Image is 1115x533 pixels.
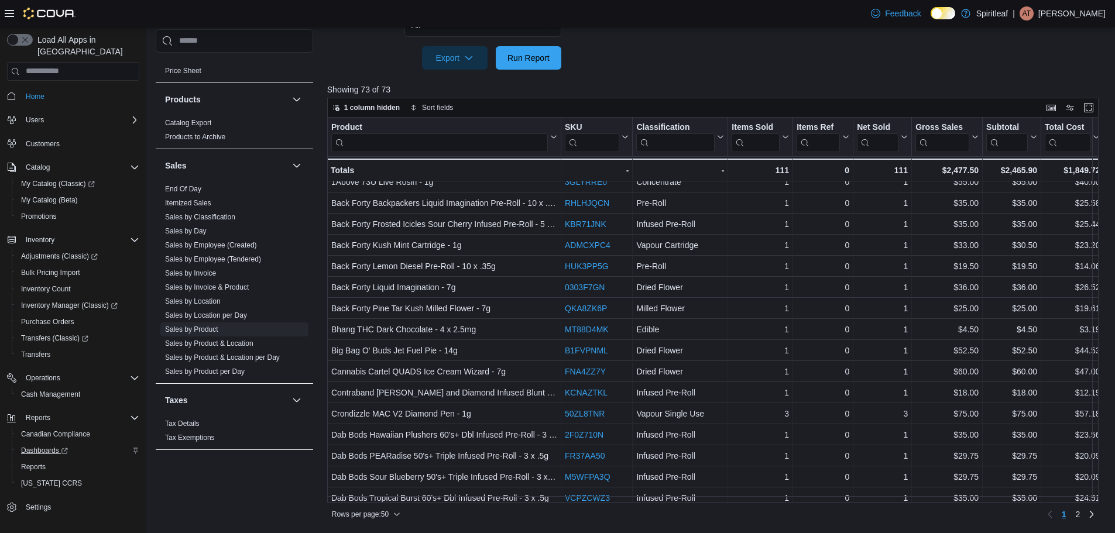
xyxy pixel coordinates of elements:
button: Sales [290,159,304,173]
span: Feedback [885,8,921,19]
div: $4.50 [986,322,1037,336]
div: 1 [857,322,908,336]
a: Inventory Manager (Classic) [12,297,144,314]
a: Tax Exemptions [165,434,215,442]
div: Items Ref [797,122,840,152]
span: [US_STATE] CCRS [21,479,82,488]
a: Catalog Export [165,119,211,127]
div: $55.00 [986,175,1037,189]
button: Users [21,113,49,127]
span: Products to Archive [165,132,225,142]
button: Export [422,46,488,70]
span: Inventory [26,235,54,245]
button: Display options [1063,101,1077,115]
div: 1 [857,196,908,210]
span: Itemized Sales [165,198,211,208]
div: 111 [732,163,789,177]
div: $25.00 [915,301,979,315]
span: Purchase Orders [16,315,139,329]
div: 1 [857,175,908,189]
div: Dried Flower [636,343,724,357]
div: $35.00 [986,217,1037,231]
button: Rows per page:50 [327,507,405,521]
span: Sales by Employee (Created) [165,240,257,250]
div: Back Forty Liquid Imagination - 7g [331,280,557,294]
button: Items Sold [732,122,789,152]
button: Inventory [2,232,144,248]
span: End Of Day [165,184,201,194]
button: Transfers [12,346,144,363]
a: Sales by Invoice [165,269,216,277]
a: Adjustments (Classic) [16,249,102,263]
div: Big Bag O' Buds Jet Fuel Pie - 14g [331,343,557,357]
button: Reports [2,410,144,426]
div: $25.58 [1045,196,1100,210]
div: $3.19 [1045,322,1100,336]
div: Back Forty Kush Mint Cartridge - 1g [331,238,557,252]
a: Cash Management [16,387,85,401]
span: Sales by Product [165,325,218,334]
div: $36.00 [986,280,1037,294]
div: Pre-Roll [636,196,724,210]
a: 0303F7GN [565,283,605,292]
div: Infused Pre-Roll [636,217,724,231]
span: Home [21,89,139,104]
a: Itemized Sales [165,199,211,207]
button: Inventory Count [12,281,144,297]
span: 1 column hidden [344,103,400,112]
span: Dark Mode [931,19,931,20]
a: Transfers [16,348,55,362]
a: ADMCXPC4 [565,240,610,250]
span: Sales by Product & Location [165,339,253,348]
button: Product [331,122,557,152]
span: Sales by Product & Location per Day [165,353,280,362]
div: $35.00 [915,217,979,231]
div: $36.00 [915,280,979,294]
div: - [565,163,629,177]
h3: Products [165,94,201,105]
span: Adjustments (Classic) [21,252,98,261]
div: $52.50 [915,343,979,357]
a: Transfers (Classic) [12,330,144,346]
div: Subtotal [986,122,1028,133]
span: Transfers (Classic) [16,331,139,345]
div: 0 [797,280,849,294]
a: 2F0Z710N [565,430,603,439]
div: $40.00 [1045,175,1100,189]
button: Catalog [2,159,144,176]
div: 1 [857,238,908,252]
div: Product [331,122,548,133]
a: Dashboards [12,442,144,459]
div: Edible [636,322,724,336]
img: Cova [23,8,76,19]
div: 1 [857,301,908,315]
span: Reports [21,462,46,472]
span: Canadian Compliance [16,427,139,441]
span: Run Report [507,52,550,64]
button: Settings [2,498,144,515]
a: Purchase Orders [16,315,79,329]
div: $25.44 [1045,217,1100,231]
button: SKU [565,122,629,152]
a: Reports [16,460,50,474]
div: $19.61 [1045,301,1100,315]
a: Customers [21,137,64,151]
button: My Catalog (Beta) [12,192,144,208]
div: $60.00 [915,364,979,379]
div: 1 [732,259,789,273]
a: FNA4ZZ7Y [565,367,606,376]
button: Inventory [21,233,59,247]
a: FR37AA50 [565,451,605,460]
div: 1 [732,343,789,357]
a: Sales by Product & Location [165,339,253,348]
div: Net Sold [857,122,898,152]
a: Tax Details [165,419,200,428]
div: Total Cost [1045,122,1090,152]
span: Inventory Manager (Classic) [21,301,118,310]
a: Products to Archive [165,133,225,141]
button: Taxes [165,394,287,406]
a: Price Sheet [165,67,201,75]
span: Transfers [21,350,50,359]
span: Export [429,46,481,70]
span: 1 [1062,508,1066,520]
